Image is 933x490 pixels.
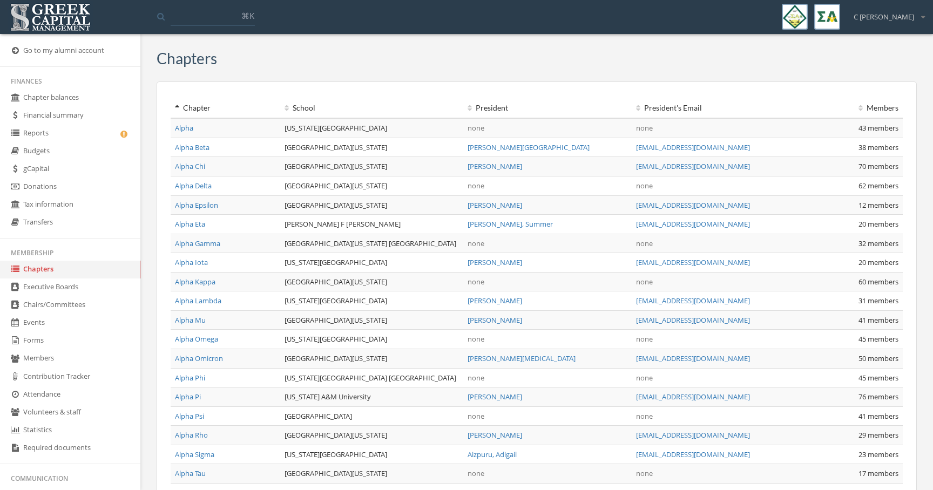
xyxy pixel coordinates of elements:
a: Alpha [175,123,193,133]
span: none [636,373,653,383]
a: Alpha Chi [175,161,205,171]
td: [US_STATE][GEOGRAPHIC_DATA] [280,330,463,349]
span: 41 members [858,315,898,325]
a: Alpha Tau [175,468,206,478]
span: none [636,411,653,421]
span: none [636,277,653,287]
h3: Chapters [157,50,217,67]
a: [PERSON_NAME] [468,200,522,210]
span: none [636,334,653,344]
span: none [636,239,653,248]
span: none [636,181,653,190]
div: President 's Email [636,103,796,113]
a: [PERSON_NAME] [468,296,522,305]
td: [GEOGRAPHIC_DATA][US_STATE] [280,310,463,330]
span: 31 members [858,296,898,305]
a: [PERSON_NAME] [468,392,522,401]
td: [GEOGRAPHIC_DATA][US_STATE] [280,349,463,369]
a: [PERSON_NAME] [468,430,522,440]
a: Alpha Sigma [175,450,214,459]
span: none [636,468,653,478]
td: [US_STATE][GEOGRAPHIC_DATA] [GEOGRAPHIC_DATA] [280,368,463,387]
a: [PERSON_NAME] [468,315,522,325]
span: 76 members [858,392,898,401]
a: [EMAIL_ADDRESS][DOMAIN_NAME] [636,315,750,325]
span: none [468,277,484,287]
a: Alpha Psi [175,411,204,421]
td: [GEOGRAPHIC_DATA][US_STATE] [280,464,463,484]
span: 43 members [858,123,898,133]
span: 20 members [858,257,898,267]
span: none [468,373,484,383]
a: [EMAIL_ADDRESS][DOMAIN_NAME] [636,142,750,152]
span: 23 members [858,450,898,459]
div: Chapter [175,103,276,113]
span: 45 members [858,334,898,344]
span: 45 members [858,373,898,383]
span: 17 members [858,468,898,478]
span: 38 members [858,142,898,152]
a: [PERSON_NAME][GEOGRAPHIC_DATA] [468,142,590,152]
div: School [285,103,459,113]
span: none [468,123,484,133]
td: [PERSON_NAME] F [PERSON_NAME] [280,215,463,234]
a: Alpha Omicron [175,353,223,363]
div: C [PERSON_NAME] [847,4,925,22]
a: Alpha Gamma [175,239,220,248]
td: [US_STATE][GEOGRAPHIC_DATA] [280,118,463,138]
td: [US_STATE] A&M University [280,387,463,407]
span: 32 members [858,239,898,248]
span: none [468,468,484,478]
span: 60 members [858,277,898,287]
a: Alpha Beta [175,142,209,152]
a: Alpha Rho [175,430,208,440]
a: Alpha Lambda [175,296,221,305]
span: 29 members [858,430,898,440]
span: none [468,239,484,248]
a: Alpha Omega [175,334,218,344]
span: none [468,334,484,344]
td: [GEOGRAPHIC_DATA][US_STATE] [280,176,463,195]
a: [EMAIL_ADDRESS][DOMAIN_NAME] [636,219,750,229]
div: President [468,103,627,113]
a: [EMAIL_ADDRESS][DOMAIN_NAME] [636,353,750,363]
span: C [PERSON_NAME] [854,12,914,22]
span: 70 members [858,161,898,171]
td: [US_STATE][GEOGRAPHIC_DATA] [280,291,463,311]
a: [PERSON_NAME][MEDICAL_DATA] [468,353,576,363]
a: [EMAIL_ADDRESS][DOMAIN_NAME] [636,392,750,401]
td: [GEOGRAPHIC_DATA][US_STATE] [280,426,463,445]
td: [GEOGRAPHIC_DATA][US_STATE] [GEOGRAPHIC_DATA] [280,234,463,253]
td: [GEOGRAPHIC_DATA][US_STATE] [280,195,463,215]
a: [EMAIL_ADDRESS][DOMAIN_NAME] [636,161,750,171]
a: Alpha Kappa [175,277,215,287]
span: none [468,181,484,190]
a: [PERSON_NAME] [468,161,522,171]
span: 12 members [858,200,898,210]
a: [PERSON_NAME] [468,257,522,267]
a: Alpha Mu [175,315,206,325]
td: [GEOGRAPHIC_DATA] [280,406,463,426]
div: Members [804,103,898,113]
span: none [468,411,484,421]
span: 20 members [858,219,898,229]
a: Alpha Pi [175,392,201,401]
a: [EMAIL_ADDRESS][DOMAIN_NAME] [636,430,750,440]
span: ⌘K [241,10,254,21]
a: [EMAIL_ADDRESS][DOMAIN_NAME] [636,200,750,210]
a: Alpha Eta [175,219,205,229]
a: [EMAIL_ADDRESS][DOMAIN_NAME] [636,257,750,267]
td: [GEOGRAPHIC_DATA][US_STATE] [280,138,463,157]
a: Alpha Iota [175,257,208,267]
a: [EMAIL_ADDRESS][DOMAIN_NAME] [636,296,750,305]
td: [US_STATE][GEOGRAPHIC_DATA] [280,253,463,273]
a: [PERSON_NAME], Summer [468,219,553,229]
span: 41 members [858,411,898,421]
td: [GEOGRAPHIC_DATA][US_STATE] [280,157,463,176]
span: 62 members [858,181,898,190]
a: [EMAIL_ADDRESS][DOMAIN_NAME] [636,450,750,459]
td: [US_STATE][GEOGRAPHIC_DATA] [280,445,463,464]
a: Aizpuru, Adigail [468,450,517,459]
td: [GEOGRAPHIC_DATA][US_STATE] [280,272,463,291]
a: Alpha Epsilon [175,200,218,210]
